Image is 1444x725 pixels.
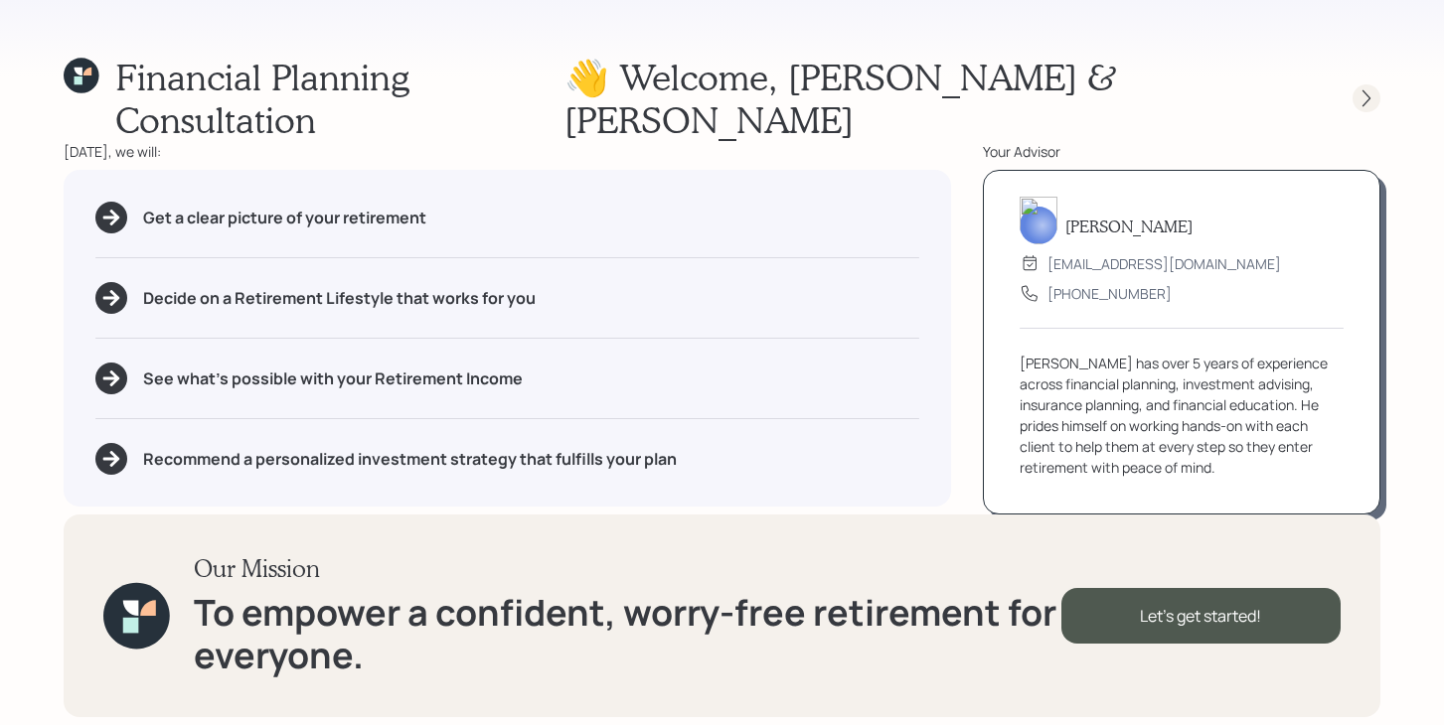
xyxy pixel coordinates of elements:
[115,56,564,141] h1: Financial Planning Consultation
[564,56,1317,141] h1: 👋 Welcome , [PERSON_NAME] & [PERSON_NAME]
[1047,283,1172,304] div: [PHONE_NUMBER]
[1020,197,1057,244] img: michael-russo-headshot.png
[194,554,1061,583] h3: Our Mission
[194,591,1061,676] h1: To empower a confident, worry-free retirement for everyone.
[983,141,1380,162] div: Your Advisor
[1061,588,1342,644] div: Let's get started!
[1047,253,1281,274] div: [EMAIL_ADDRESS][DOMAIN_NAME]
[143,289,536,308] h5: Decide on a Retirement Lifestyle that works for you
[1020,353,1344,478] div: [PERSON_NAME] has over 5 years of experience across financial planning, investment advising, insu...
[143,369,523,388] h5: See what's possible with your Retirement Income
[143,209,426,227] h5: Get a clear picture of your retirement
[1065,217,1193,235] h5: [PERSON_NAME]
[64,141,951,162] div: [DATE], we will:
[143,450,677,469] h5: Recommend a personalized investment strategy that fulfills your plan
